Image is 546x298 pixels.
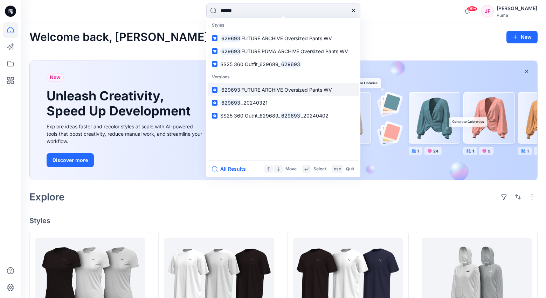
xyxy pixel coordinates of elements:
button: New [506,31,538,43]
p: Quit [346,165,354,173]
span: SS25 360 Outfit_629689_ [220,61,280,67]
a: 629693FUTURE ARCHIVE Oversized Pants WV [208,83,359,96]
div: JF [481,5,494,17]
span: New [50,73,61,81]
span: 99+ [467,6,477,12]
a: 629693FUTURE.PUMA.ARCHIVE Oversized Pants WV [208,45,359,58]
p: Move [285,165,297,173]
mark: 629693 [220,99,241,107]
mark: 629693 [280,60,301,68]
h2: Explore [29,191,65,203]
p: Versions [208,71,359,84]
a: SS25 360 Outfit_629689_629693_20240402 [208,109,359,122]
a: 629693_20240321 [208,96,359,109]
button: All Results [212,165,250,173]
a: Discover more [47,153,204,167]
p: Select [313,165,326,173]
button: Discover more [47,153,94,167]
span: SS25 360 Outfit_629689_ [220,113,280,119]
span: _20240402 [301,113,329,119]
a: SS25 360 Outfit_629689_629693 [208,58,359,71]
h2: Welcome back, [PERSON_NAME] [29,31,208,44]
h4: Styles [29,217,538,225]
div: Explore ideas faster and recolor styles at scale with AI-powered tools that boost creativity, red... [47,123,204,145]
span: FUTURE ARCHIVE Oversized Pants WV [241,87,332,93]
mark: 629693 [220,86,241,94]
span: _20240321 [241,100,268,106]
p: Styles [208,19,359,32]
h1: Unleash Creativity, Speed Up Development [47,88,194,119]
mark: 629693 [220,34,241,42]
a: 629693FUTURE ARCHIVE Oversized Pants WV [208,32,359,45]
div: [PERSON_NAME] [497,4,537,13]
div: Puma [497,13,537,18]
mark: 629693 [220,47,241,55]
span: FUTURE ARCHIVE Oversized Pants WV [241,35,332,41]
span: FUTURE.PUMA.ARCHIVE Oversized Pants WV [241,48,348,54]
p: esc [334,165,341,173]
mark: 629693 [280,112,301,120]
